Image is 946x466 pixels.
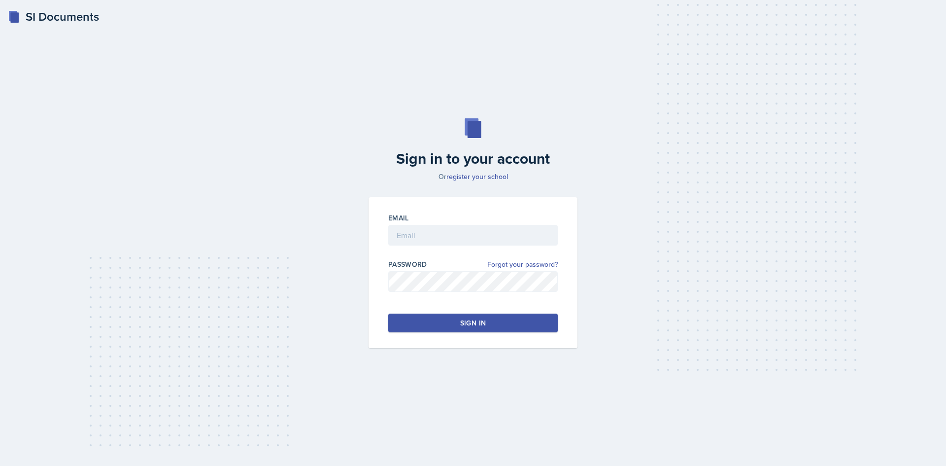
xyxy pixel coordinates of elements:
h2: Sign in to your account [363,150,583,168]
input: Email [388,225,558,246]
div: Sign in [460,318,486,328]
label: Password [388,259,427,269]
a: register your school [446,172,508,181]
button: Sign in [388,314,558,332]
a: Forgot your password? [487,259,558,270]
p: Or [363,172,583,181]
a: SI Documents [8,8,99,26]
label: Email [388,213,409,223]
